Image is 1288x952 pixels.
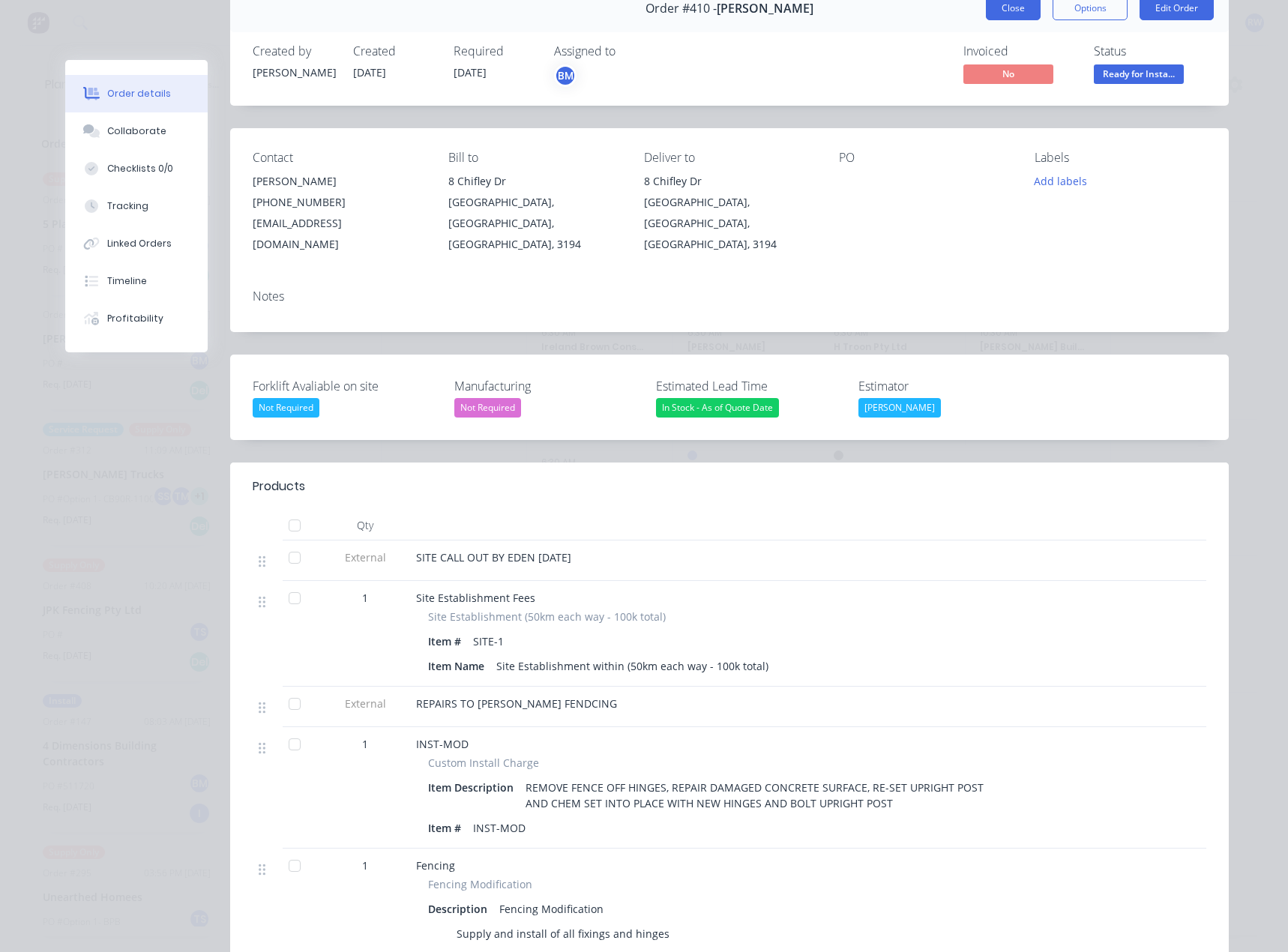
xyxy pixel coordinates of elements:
label: Forklift Avaliable on site [253,377,440,395]
div: Linked Orders [107,237,172,250]
div: Products [253,477,305,495]
div: Site Establishment within (50km each way - 100k total) [490,655,774,677]
span: Fencing Modification [428,876,532,892]
div: Item # [428,817,467,839]
span: External [326,696,404,711]
div: Contact [253,151,424,165]
div: [PERSON_NAME] [858,398,941,418]
div: [GEOGRAPHIC_DATA], [GEOGRAPHIC_DATA], [GEOGRAPHIC_DATA], 3194 [644,192,816,255]
div: INST-MOD [467,817,532,839]
div: 8 Chifley Dr[GEOGRAPHIC_DATA], [GEOGRAPHIC_DATA], [GEOGRAPHIC_DATA], 3194 [448,171,620,255]
div: SITE-1 [467,630,510,652]
div: Not Required [454,398,521,418]
div: Created by [253,44,335,58]
span: Custom Install Charge [428,755,539,771]
div: [PERSON_NAME][PHONE_NUMBER][EMAIL_ADDRESS][DOMAIN_NAME] [253,171,424,255]
span: Order #410 - [645,1,717,16]
div: Required [454,44,536,58]
button: Timeline [65,262,208,300]
span: Site Establishment Fees [416,591,535,605]
div: [PERSON_NAME] [253,64,335,80]
div: In Stock - As of Quote Date [656,398,779,418]
div: Deliver to [644,151,816,165]
div: [PHONE_NUMBER] [253,192,424,213]
div: [PERSON_NAME] [253,171,424,192]
button: BM [554,64,577,87]
span: 1 [362,858,368,873]
div: Collaborate [107,124,166,138]
button: Tracking [65,187,208,225]
div: Item Description [428,777,520,798]
div: Created [353,44,436,58]
span: Ready for Insta... [1094,64,1184,83]
div: Supply and install of all fixings and hinges [451,923,675,945]
label: Manufacturing [454,377,642,395]
span: No [963,64,1053,83]
div: 8 Chifley Dr [448,171,620,192]
div: Qty [320,510,410,540]
button: Add labels [1026,171,1095,191]
div: Invoiced [963,44,1076,58]
span: REPAIRS TO [PERSON_NAME] FENDCING [416,696,617,711]
div: Item Name [428,655,490,677]
div: Tracking [107,199,148,213]
button: Ready for Insta... [1094,64,1184,87]
span: INST-MOD [416,737,469,751]
span: External [326,549,404,565]
div: Notes [253,289,1206,304]
div: Labels [1035,151,1206,165]
button: Checklists 0/0 [65,150,208,187]
button: Linked Orders [65,225,208,262]
div: 8 Chifley Dr [644,171,816,192]
div: REMOVE FENCE OFF HINGES, REPAIR DAMAGED CONCRETE SURFACE, RE-SET UPRIGHT POST AND CHEM SET INTO P... [520,777,992,814]
div: 8 Chifley Dr[GEOGRAPHIC_DATA], [GEOGRAPHIC_DATA], [GEOGRAPHIC_DATA], 3194 [644,171,816,255]
div: Timeline [107,274,147,288]
div: Bill to [448,151,620,165]
span: [DATE] [454,65,487,79]
span: Fencing [416,858,455,873]
span: [PERSON_NAME] [717,1,813,16]
div: PO [839,151,1011,165]
span: 1 [362,736,368,752]
label: Estimated Lead Time [656,377,843,395]
div: [EMAIL_ADDRESS][DOMAIN_NAME] [253,213,424,255]
span: SITE CALL OUT BY EDEN [DATE] [416,550,571,564]
span: 1 [362,590,368,606]
div: Assigned to [554,44,704,58]
div: Fencing Modification [493,898,610,920]
div: Profitability [107,312,163,325]
label: Estimator [858,377,1046,395]
div: Order details [107,87,171,100]
button: Order details [65,75,208,112]
button: Profitability [65,300,208,337]
div: Not Required [253,398,319,418]
div: [GEOGRAPHIC_DATA], [GEOGRAPHIC_DATA], [GEOGRAPHIC_DATA], 3194 [448,192,620,255]
button: Collaborate [65,112,208,150]
div: Checklists 0/0 [107,162,173,175]
div: Description [428,898,493,920]
div: Status [1094,44,1206,58]
span: [DATE] [353,65,386,79]
span: Site Establishment (50km each way - 100k total) [428,609,666,624]
div: Item # [428,630,467,652]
